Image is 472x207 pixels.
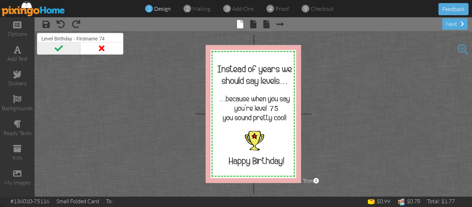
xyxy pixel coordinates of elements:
[154,5,171,12] span: design
[364,197,394,207] td: $0.99
[192,5,210,12] span: mailing
[270,104,279,113] span: 75
[397,198,406,206] img: expense-icon.png
[304,5,307,13] span: 5
[275,5,289,12] span: proof
[311,5,334,12] span: checkout
[7,197,53,206] td: #136010-75116
[106,198,113,205] span: To:
[442,18,468,30] div: next
[438,3,469,15] button: Feedback
[53,197,103,206] td: Small Folded Card
[232,5,254,12] span: add-ons
[226,5,229,13] span: 3
[394,197,424,207] td: $0.78
[269,5,272,13] span: 4
[148,5,151,13] span: 1
[2,1,65,16] img: pixingo logo
[367,198,376,206] img: points-icon.png
[186,5,189,13] span: 2
[427,197,455,205] div: Total: $1.77
[303,177,319,185] span: Trim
